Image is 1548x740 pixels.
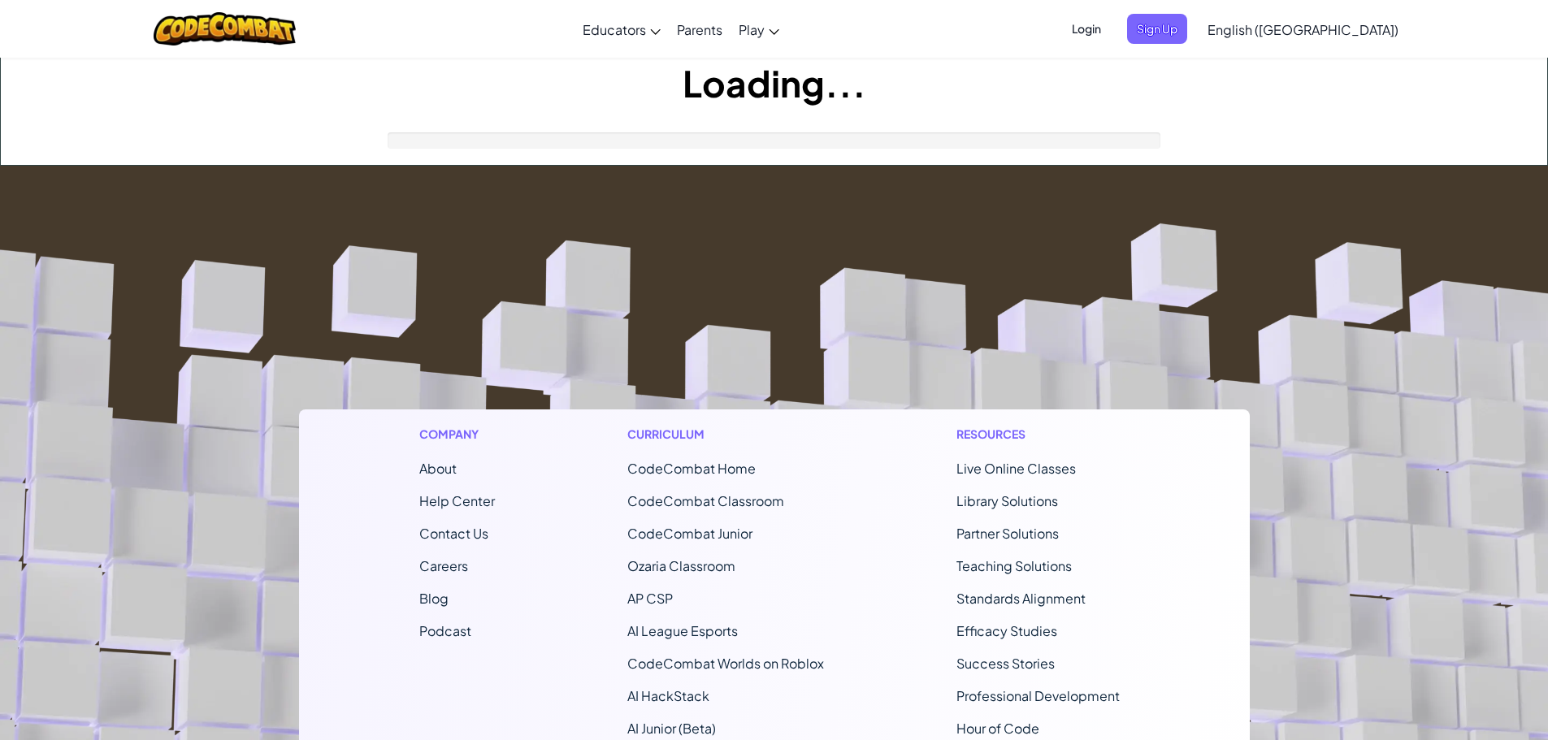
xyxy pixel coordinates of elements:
[627,687,709,704] a: AI HackStack
[956,687,1120,704] a: Professional Development
[739,21,765,38] span: Play
[956,492,1058,509] a: Library Solutions
[731,7,787,51] a: Play
[419,426,495,443] h1: Company
[627,655,824,672] a: CodeCombat Worlds on Roblox
[669,7,731,51] a: Parents
[154,12,296,45] img: CodeCombat logo
[627,426,824,443] h1: Curriculum
[419,557,468,574] a: Careers
[575,7,669,51] a: Educators
[1127,14,1187,44] button: Sign Up
[1062,14,1111,44] button: Login
[956,557,1072,574] a: Teaching Solutions
[583,21,646,38] span: Educators
[956,622,1057,639] a: Efficacy Studies
[627,590,673,607] a: AP CSP
[419,622,471,639] a: Podcast
[1,58,1547,108] h1: Loading...
[1208,21,1398,38] span: English ([GEOGRAPHIC_DATA])
[627,622,738,639] a: AI League Esports
[627,492,784,509] a: CodeCombat Classroom
[956,426,1130,443] h1: Resources
[956,655,1055,672] a: Success Stories
[956,460,1076,477] a: Live Online Classes
[956,590,1086,607] a: Standards Alignment
[627,525,752,542] a: CodeCombat Junior
[419,492,495,509] a: Help Center
[627,720,716,737] a: AI Junior (Beta)
[1199,7,1407,51] a: English ([GEOGRAPHIC_DATA])
[956,720,1039,737] a: Hour of Code
[419,460,457,477] a: About
[956,525,1059,542] a: Partner Solutions
[419,525,488,542] span: Contact Us
[419,590,449,607] a: Blog
[627,460,756,477] span: CodeCombat Home
[627,557,735,574] a: Ozaria Classroom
